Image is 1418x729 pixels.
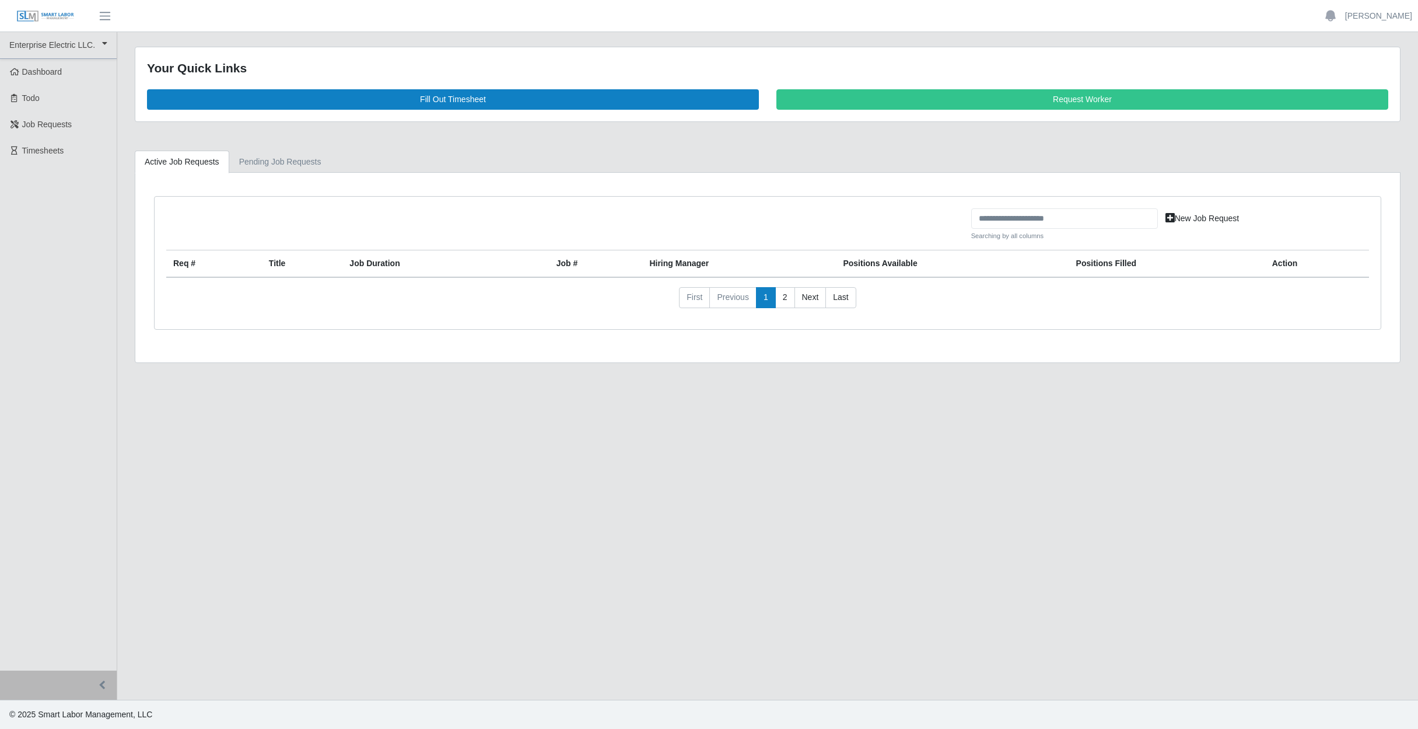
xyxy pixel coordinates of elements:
[22,146,64,155] span: Timesheets
[135,151,229,173] a: Active Job Requests
[1345,10,1412,22] a: [PERSON_NAME]
[147,89,759,110] a: Fill Out Timesheet
[549,250,643,278] th: Job #
[1158,208,1247,229] a: New Job Request
[642,250,836,278] th: Hiring Manager
[776,89,1388,110] a: Request Worker
[342,250,512,278] th: Job Duration
[262,250,343,278] th: Title
[16,10,75,23] img: SLM Logo
[1265,250,1369,278] th: Action
[775,287,795,308] a: 2
[22,120,72,129] span: Job Requests
[836,250,1069,278] th: Positions Available
[825,287,856,308] a: Last
[22,67,62,76] span: Dashboard
[166,250,262,278] th: Req #
[1069,250,1265,278] th: Positions Filled
[166,287,1369,318] nav: pagination
[9,710,152,719] span: © 2025 Smart Labor Management, LLC
[971,231,1158,241] small: Searching by all columns
[756,287,776,308] a: 1
[229,151,331,173] a: Pending Job Requests
[147,59,1388,78] div: Your Quick Links
[794,287,827,308] a: Next
[22,93,40,103] span: Todo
